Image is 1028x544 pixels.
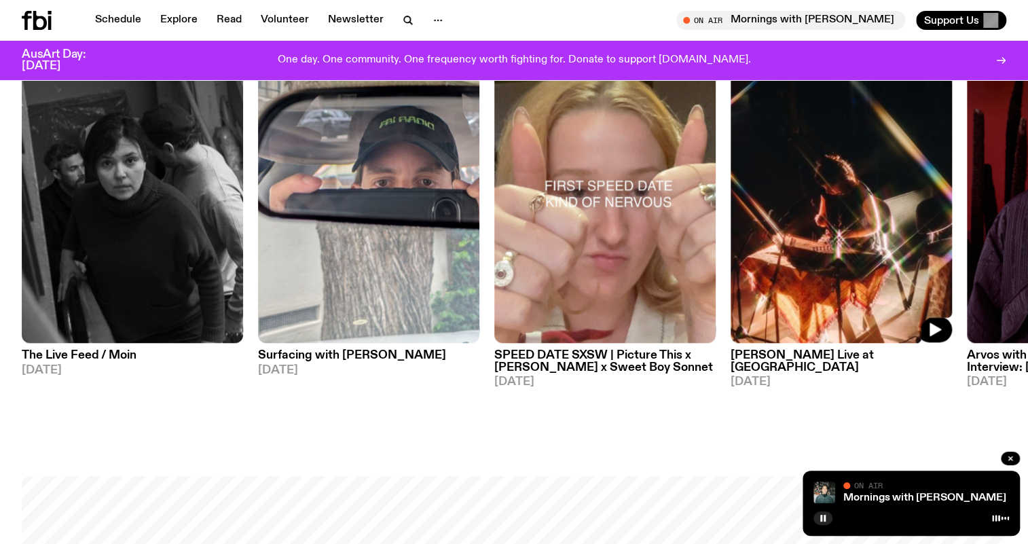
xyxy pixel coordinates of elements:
[258,350,479,361] h3: Surfacing with [PERSON_NAME]
[278,54,751,67] p: One day. One community. One frequency worth fighting for. Donate to support [DOMAIN_NAME].
[258,343,479,376] a: Surfacing with [PERSON_NAME][DATE]
[924,14,979,26] span: Support Us
[258,365,479,376] span: [DATE]
[494,343,716,387] a: SPEED DATE SXSW | Picture This x [PERSON_NAME] x Sweet Boy Sonnet[DATE]
[916,11,1006,30] button: Support Us
[676,11,905,30] button: On AirMornings with [PERSON_NAME]
[843,492,1006,503] a: Mornings with [PERSON_NAME]
[87,11,149,30] a: Schedule
[731,350,952,373] h3: [PERSON_NAME] Live at [GEOGRAPHIC_DATA]
[22,49,109,72] h3: AusArt Day: [DATE]
[208,11,250,30] a: Read
[22,343,243,376] a: The Live Feed / Moin[DATE]
[494,376,716,388] span: [DATE]
[152,11,206,30] a: Explore
[22,365,243,376] span: [DATE]
[731,343,952,387] a: [PERSON_NAME] Live at [GEOGRAPHIC_DATA][DATE]
[253,11,317,30] a: Volunteer
[320,11,392,30] a: Newsletter
[22,350,243,361] h3: The Live Feed / Moin
[854,481,883,490] span: On Air
[813,482,835,503] img: Radio presenter Ben Hansen sits in front of a wall of photos and an fbi radio sign. Film photo. B...
[731,376,952,388] span: [DATE]
[22,48,243,344] img: A black and white image of moin on stairs, looking up at the camera.
[494,350,716,373] h3: SPEED DATE SXSW | Picture This x [PERSON_NAME] x Sweet Boy Sonnet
